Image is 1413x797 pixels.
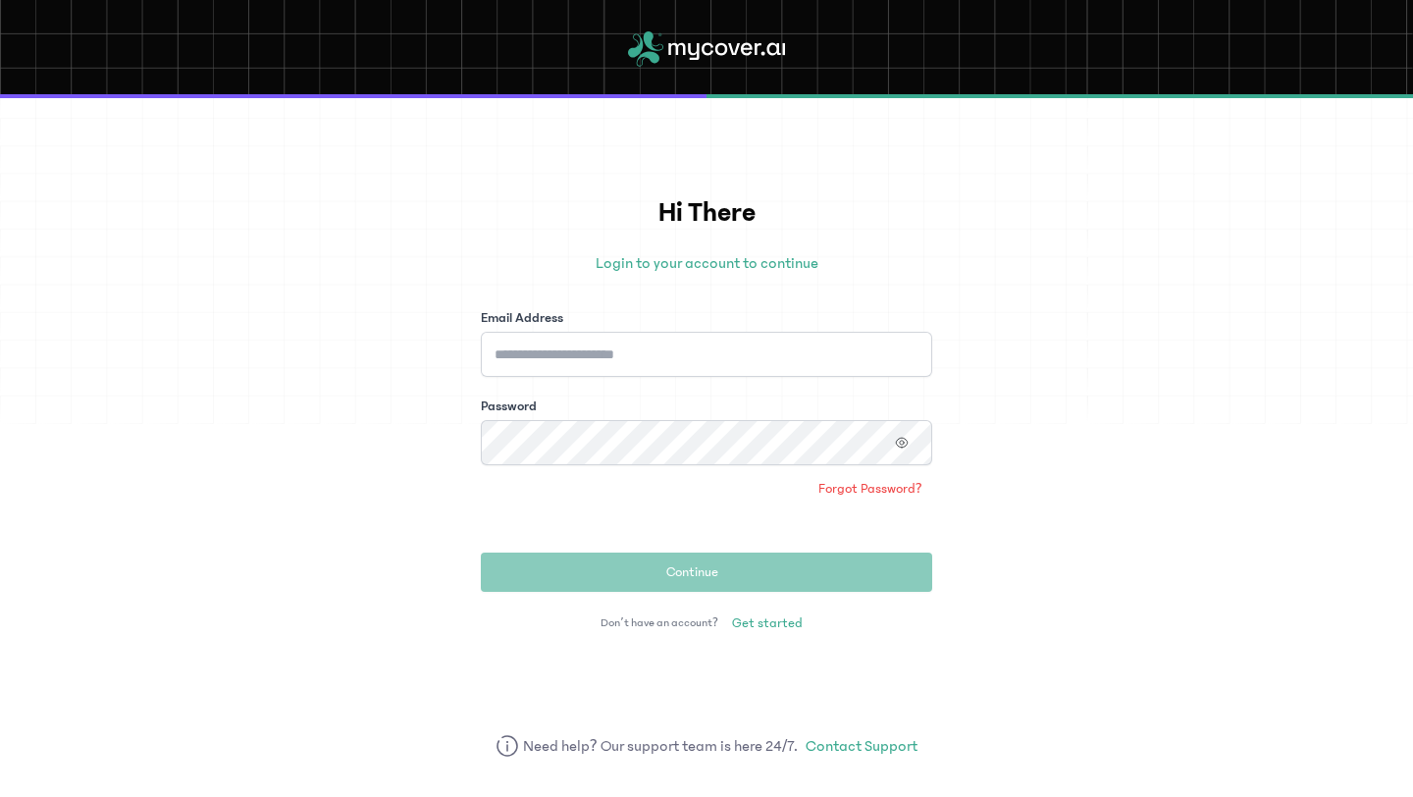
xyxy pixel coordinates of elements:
a: Contact Support [806,734,917,758]
a: Get started [722,608,812,639]
button: Continue [481,553,932,592]
p: Login to your account to continue [481,251,932,275]
span: Continue [666,562,718,582]
span: Need help? Our support team is here 24/7. [523,734,799,758]
h1: Hi There [481,192,932,234]
span: Get started [732,613,803,633]
label: Password [481,397,537,416]
a: Forgot Password? [809,473,932,505]
span: Forgot Password? [818,479,922,499]
label: Email Address [481,308,563,328]
span: Don’t have an account? [601,615,718,631]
